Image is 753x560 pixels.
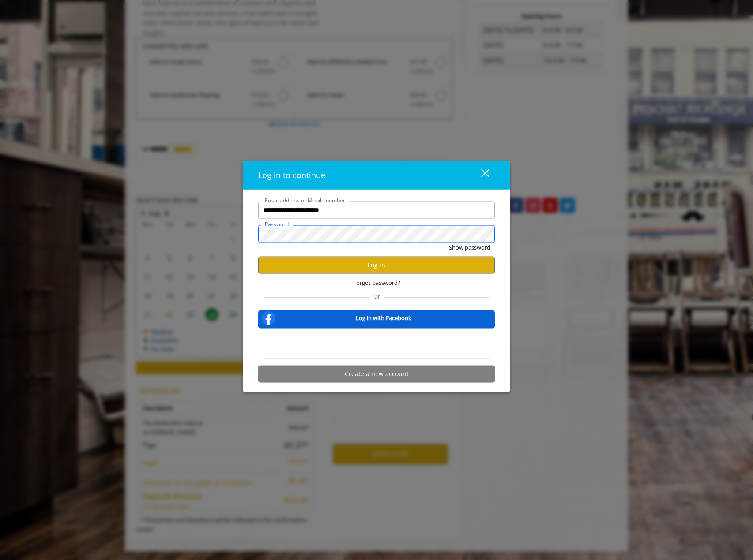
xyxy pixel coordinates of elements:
span: Or [369,292,384,300]
button: close dialog [465,166,495,184]
span: Forgot password? [353,278,400,287]
input: Password [258,225,495,243]
span: Log in to continue [258,169,325,180]
b: Log in with Facebook [356,314,411,323]
input: Email address or Mobile number [258,201,495,219]
img: facebook-logo [260,309,277,327]
label: Email address or Mobile number [260,196,350,204]
button: Log in [258,256,495,273]
label: Password [260,220,293,228]
button: Show password [449,243,490,252]
div: close dialog [471,168,489,182]
iframe: Sign in with Google Button [332,334,422,353]
button: Create a new account [258,365,495,382]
